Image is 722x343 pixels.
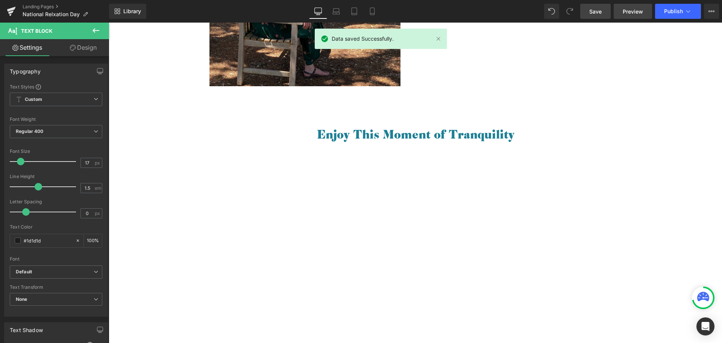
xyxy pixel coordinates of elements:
div: Text Shadow [10,323,43,333]
b: Regular 400 [16,128,44,134]
a: Tablet [345,4,363,19]
span: Preview [623,8,643,15]
div: Font Size [10,149,102,154]
div: Letter Spacing [10,199,102,204]
button: More [704,4,719,19]
div: Line Height [10,174,102,179]
a: Preview [614,4,652,19]
a: Design [56,39,111,56]
div: Text Styles [10,84,102,90]
div: Font [10,256,102,262]
a: Mobile [363,4,381,19]
div: % [84,234,102,247]
a: Desktop [309,4,327,19]
div: Text Transform [10,285,102,290]
span: Library [123,8,141,15]
a: Landing Pages [23,4,109,10]
button: Undo [544,4,559,19]
span: em [95,186,101,191]
button: Redo [562,4,577,19]
a: Laptop [327,4,345,19]
div: To enrich screen reader interactions, please activate Accessibility in Grammarly extension settings [124,105,489,123]
span: Enjoy This Moment of Tranquility [208,104,406,119]
i: Default [16,269,32,275]
span: Save [589,8,602,15]
span: px [95,211,101,216]
div: Font Weight [10,117,102,122]
div: Text Color [10,224,102,230]
b: Custom [25,96,42,103]
div: Typography [10,64,41,75]
b: None [16,296,27,302]
div: Open Intercom Messenger [696,317,714,335]
span: National Relxation Day [23,11,80,17]
span: Data saved Successfully. [332,35,394,43]
a: New Library [109,4,146,19]
span: px [95,160,101,165]
span: Text Block [21,28,52,34]
button: Publish [655,4,701,19]
span: Publish [664,8,683,14]
input: Color [24,236,72,245]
